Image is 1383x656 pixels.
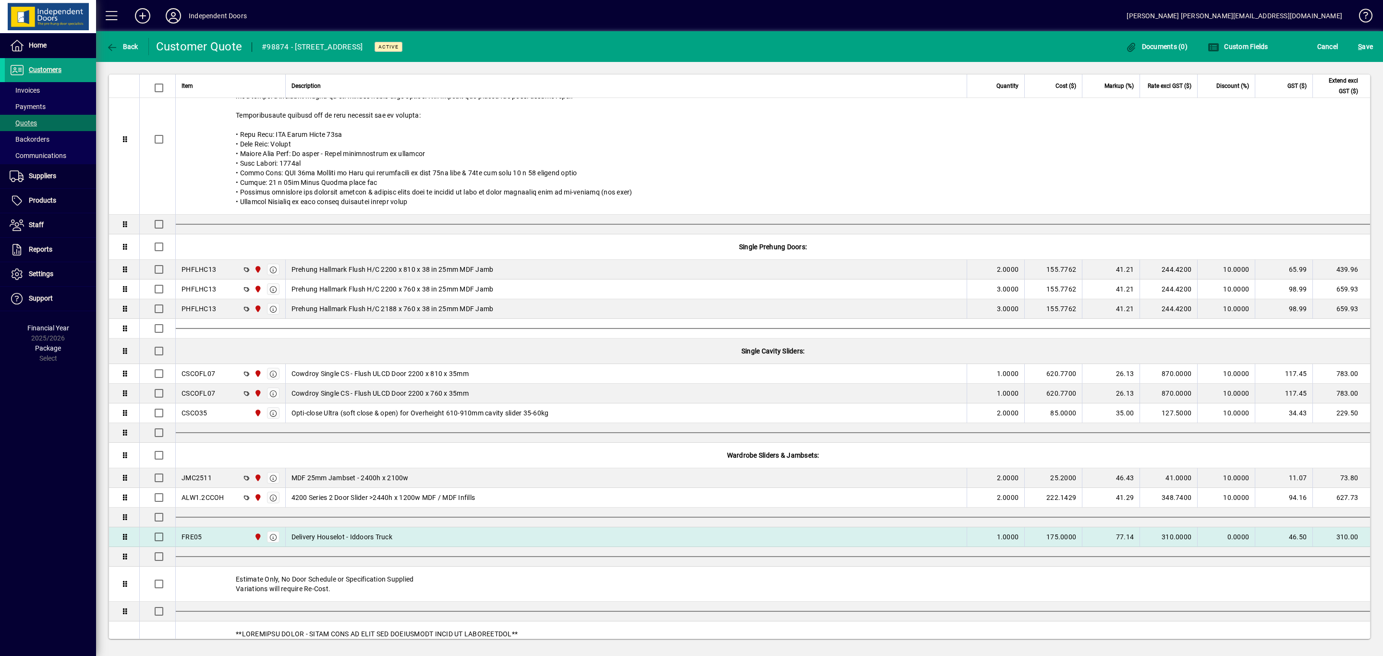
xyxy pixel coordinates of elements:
[997,532,1019,542] span: 1.0000
[1082,299,1140,319] td: 41.21
[10,86,40,94] span: Invoices
[1197,384,1255,403] td: 10.0000
[1197,527,1255,547] td: 0.0000
[5,238,96,262] a: Reports
[1312,384,1370,403] td: 783.00
[1312,403,1370,423] td: 229.50
[5,98,96,115] a: Payments
[1024,384,1082,403] td: 620.7700
[1312,488,1370,508] td: 627.73
[1082,364,1140,384] td: 26.13
[291,81,321,91] span: Description
[252,408,263,418] span: Christchurch
[176,339,1370,364] div: Single Cavity Sliders:
[5,287,96,311] a: Support
[10,103,46,110] span: Payments
[252,492,263,503] span: Christchurch
[29,245,52,253] span: Reports
[5,164,96,188] a: Suppliers
[29,270,53,278] span: Settings
[1197,299,1255,319] td: 10.0000
[5,82,96,98] a: Invoices
[1287,81,1307,91] span: GST ($)
[1082,260,1140,279] td: 41.21
[10,119,37,127] span: Quotes
[1082,279,1140,299] td: 41.21
[1146,284,1191,294] div: 244.4200
[1146,369,1191,378] div: 870.0000
[29,294,53,302] span: Support
[158,7,189,24] button: Profile
[29,221,44,229] span: Staff
[29,41,47,49] span: Home
[252,532,263,542] span: Christchurch
[997,265,1019,274] span: 2.0000
[996,81,1019,91] span: Quantity
[252,473,263,483] span: Christchurch
[27,324,69,332] span: Financial Year
[1312,279,1370,299] td: 659.93
[252,284,263,294] span: Christchurch
[1024,364,1082,384] td: 620.7700
[291,304,494,314] span: Prehung Hallmark Flush H/C 2188 x 760 x 38 in 25mm MDF Jamb
[291,389,469,398] span: Cowdroy Single CS - Flush ULCD Door 2200 x 760 x 35mm
[1055,81,1076,91] span: Cost ($)
[35,344,61,352] span: Package
[5,115,96,131] a: Quotes
[176,234,1370,259] div: Single Prehung Doors:
[1197,468,1255,488] td: 10.0000
[252,264,263,275] span: Christchurch
[1146,532,1191,542] div: 310.0000
[182,389,215,398] div: CSCOFL07
[997,408,1019,418] span: 2.0000
[252,304,263,314] span: Christchurch
[1255,384,1312,403] td: 117.45
[262,39,363,55] div: #98874 - [STREET_ADDRESS]
[291,369,469,378] span: Cowdroy Single CS - Flush ULCD Door 2200 x 810 x 35mm
[182,493,224,502] div: ALW1.2CCOH
[1312,527,1370,547] td: 310.00
[1312,468,1370,488] td: 73.80
[1146,408,1191,418] div: 127.5000
[1358,43,1362,50] span: S
[997,284,1019,294] span: 3.0000
[1024,279,1082,299] td: 155.7762
[189,8,247,24] div: Independent Doors
[1358,39,1373,54] span: ave
[96,38,149,55] app-page-header-button: Back
[1082,468,1140,488] td: 46.43
[1024,468,1082,488] td: 25.2000
[1125,43,1188,50] span: Documents (0)
[29,172,56,180] span: Suppliers
[5,213,96,237] a: Staff
[1197,279,1255,299] td: 10.0000
[1123,38,1190,55] button: Documents (0)
[1255,488,1312,508] td: 94.16
[997,473,1019,483] span: 2.0000
[182,81,193,91] span: Item
[1024,260,1082,279] td: 155.7762
[1356,38,1375,55] button: Save
[1024,403,1082,423] td: 85.0000
[1205,38,1271,55] button: Custom Fields
[1082,384,1140,403] td: 26.13
[1312,364,1370,384] td: 783.00
[1255,279,1312,299] td: 98.99
[1146,265,1191,274] div: 244.4200
[997,304,1019,314] span: 3.0000
[1082,488,1140,508] td: 41.29
[1255,299,1312,319] td: 98.99
[291,532,392,542] span: Delivery Houselot - Iddoors Truck
[104,38,141,55] button: Back
[1197,488,1255,508] td: 10.0000
[252,388,263,399] span: Christchurch
[1255,403,1312,423] td: 34.43
[1146,304,1191,314] div: 244.4200
[29,66,61,73] span: Customers
[176,64,1370,214] div: Lorem ips dol sit ametconsect ad elitsed do eiusmodt inc utla etdo magnaaliquae. Adm venia quisno...
[1082,403,1140,423] td: 35.00
[182,304,216,314] div: PHFLHC13
[5,262,96,286] a: Settings
[10,135,49,143] span: Backorders
[5,189,96,213] a: Products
